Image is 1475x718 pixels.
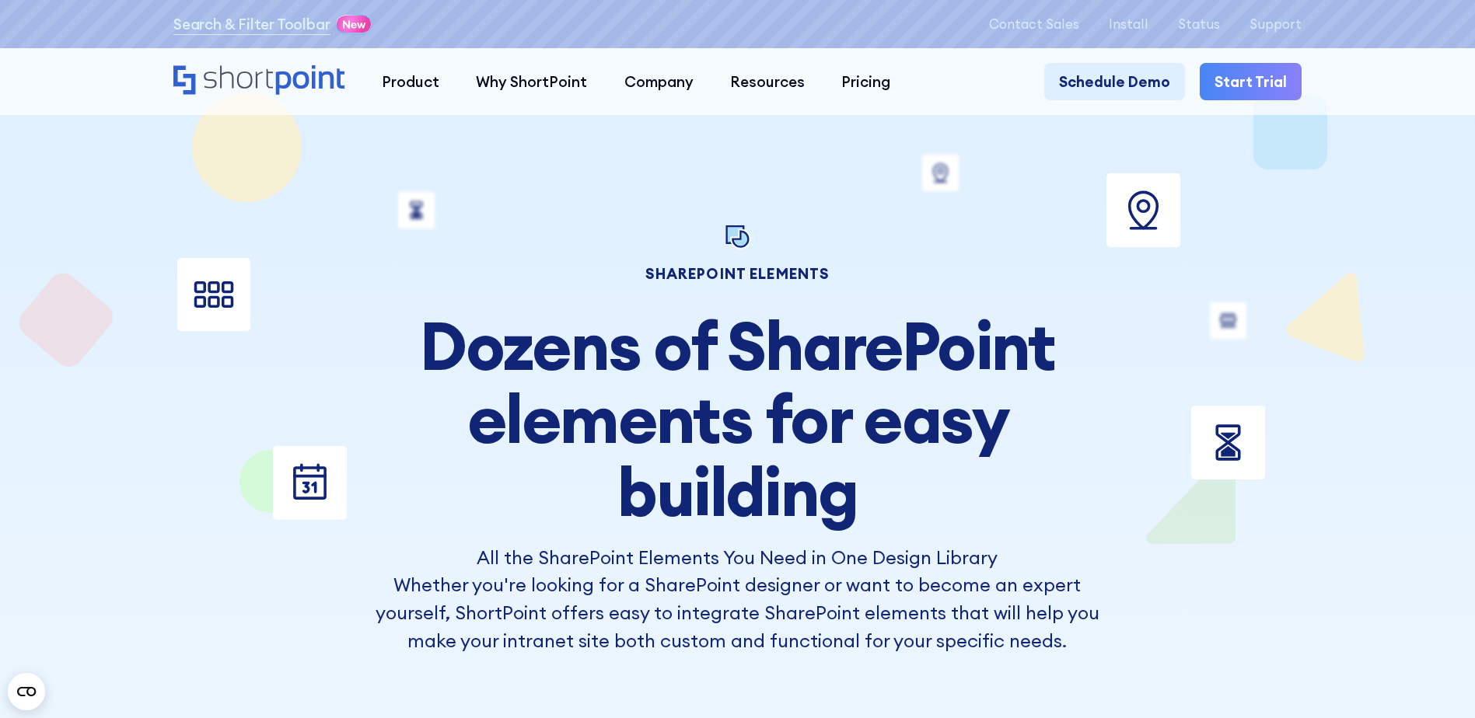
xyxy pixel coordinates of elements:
a: Schedule Demo [1044,63,1185,99]
a: Search & Filter Toolbar [173,13,330,35]
div: Product [382,71,439,92]
a: Contact Sales [989,16,1079,31]
div: Resources [730,71,805,92]
a: Home [173,65,345,97]
p: Whether you're looking for a SharePoint designer or want to become an expert yourself, ShortPoint... [372,571,1103,654]
a: Start Trial [1200,63,1302,99]
a: Pricing [823,63,909,99]
div: Pricing [841,71,890,92]
button: Open CMP widget [8,673,45,710]
div: Why ShortPoint [476,71,587,92]
a: Resources [711,63,823,99]
div: Company [624,71,694,92]
h1: SHAREPOINT ELEMENTS [372,267,1103,281]
h2: Dozens of SharePoint elements for easy building [372,310,1103,529]
h3: All the SharePoint Elements You Need in One Design Library [372,544,1103,572]
a: Status [1178,16,1220,31]
a: Product [363,63,457,99]
a: Why ShortPoint [458,63,606,99]
a: Company [606,63,711,99]
iframe: Chat Widget [1397,643,1475,718]
a: Support [1250,16,1302,31]
a: Install [1109,16,1148,31]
